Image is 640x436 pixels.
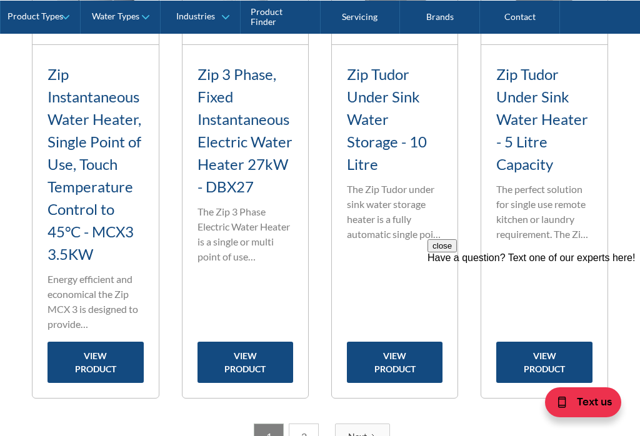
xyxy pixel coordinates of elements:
h3: Zip Tudor Under Sink Water Storage - 10 Litre [347,63,442,176]
div: Product Types [7,11,63,22]
a: view product [47,342,143,383]
a: view product [347,342,442,383]
p: Energy efficient and economical the Zip MCX 3 is designed to provide instantaneous hot water to a... [47,272,143,332]
p: The perfect solution for single use remote kitchen or laundry requirement. The Zip Tudor under be... [496,182,592,242]
p: The Zip Tudor under sink water storage heater is a fully automatic single point of use vented uni... [347,182,442,242]
div: Industries [176,11,215,22]
p: The Zip 3 Phase Electric Water Heater is a single or multi point of use instantaneous water heate... [197,204,293,264]
iframe: podium webchat widget bubble [515,374,640,436]
h3: Zip Instantaneous Water Heater, Single Point of Use, Touch Temperature Control to 45°C - MCX3 3.5KW [47,63,143,265]
iframe: podium webchat widget prompt [427,239,640,389]
h3: Zip Tudor Under Sink Water Heater - 5 Litre Capacity [496,63,592,176]
a: view product [197,342,293,383]
h3: Zip 3 Phase, Fixed Instantaneous Electric Water Heater 27kW - DBX27 [197,63,293,198]
div: Water Types [92,11,139,22]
